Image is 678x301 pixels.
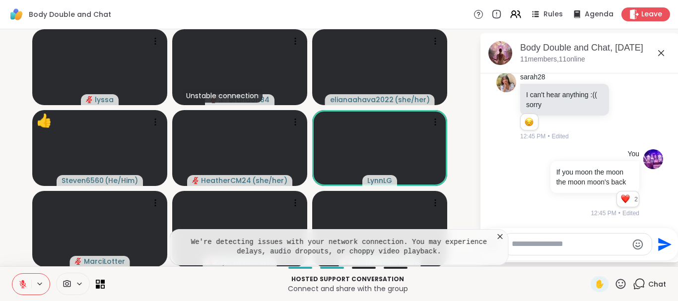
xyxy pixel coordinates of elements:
a: sarah28 [520,72,545,82]
span: 12:45 PM [591,209,616,218]
button: Send [652,233,675,255]
span: Edited [622,209,639,218]
button: Emoji picker [632,239,644,250]
span: Body Double and Chat [29,9,111,19]
span: Edited [552,132,569,141]
span: Chat [648,279,666,289]
img: ShareWell Logomark [8,6,25,23]
span: lyssa [95,95,114,105]
span: Rules [543,9,563,19]
span: ( He/Him ) [105,176,138,185]
span: elianaahava2022 [330,95,394,105]
div: Body Double and Chat, [DATE] [520,42,671,54]
img: Body Double and Chat, Sep 12 [488,41,512,65]
span: Agenda [585,9,613,19]
span: 12:45 PM [520,132,545,141]
div: 👍 [36,111,52,130]
span: audio-muted [192,177,199,184]
p: 11 members, 11 online [520,55,585,64]
span: ( she/her ) [395,95,430,105]
span: Leave [641,9,662,19]
pre: We're detecting issues with your network connection. You may experience delays, audio dropouts, o... [182,238,496,257]
span: ( she/her ) [252,176,287,185]
span: MarciLotter [84,256,125,266]
button: Reactions: love [620,195,630,203]
span: 2 [634,195,639,204]
div: Reaction list [521,114,538,130]
p: If you moon the moon the moon moon's back [556,167,633,187]
div: Unstable connection [182,89,263,103]
p: Hosted support conversation [111,275,585,284]
span: HeatherCM24 [201,176,251,185]
span: Steven6560 [62,176,104,185]
div: Reaction list [617,191,634,207]
img: https://sharewell-space-live.sfo3.digitaloceanspaces.com/user-generated/d02e5f80-7084-4cee-b150-2... [496,72,516,92]
span: audio-muted [75,258,82,265]
h4: You [627,149,639,159]
textarea: Type your message [512,239,627,249]
span: • [618,209,620,218]
p: Connect and share with the group [111,284,585,294]
span: • [547,132,549,141]
span: ✋ [595,278,605,290]
p: I can't hear anything :(( sorry [526,90,603,110]
button: Reactions: sad [524,118,534,126]
span: audio-muted [86,96,93,103]
img: https://sharewell-space-live.sfo3.digitaloceanspaces.com/user-generated/fdc651fc-f3db-4874-9fa7-0... [643,149,663,169]
span: LynnLG [367,176,392,185]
